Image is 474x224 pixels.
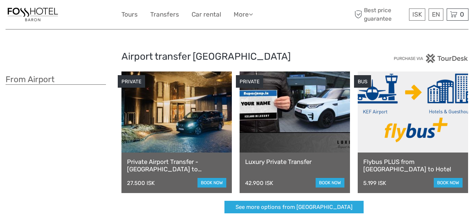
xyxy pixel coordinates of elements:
div: 42.900 ISK [245,180,273,186]
h3: From Airport [6,74,106,85]
img: 1355-f22f4eb0-fb05-4a92-9bea-b034c25151e6_logo_small.jpg [6,6,60,24]
a: See more options from [GEOGRAPHIC_DATA] [224,201,364,214]
a: Car rental [192,9,221,20]
div: PRIVATE [118,75,145,88]
div: BUS [354,75,371,88]
a: Private Airport Transfer - [GEOGRAPHIC_DATA] to [GEOGRAPHIC_DATA] [127,158,226,173]
img: PurchaseViaTourDesk.png [394,54,468,63]
a: Tours [121,9,138,20]
a: book now [316,178,344,188]
div: 27.500 ISK [127,180,155,186]
a: book now [434,178,463,188]
h2: Airport transfer [GEOGRAPHIC_DATA] [121,51,353,63]
a: Luxury Private Transfer [245,158,344,165]
div: EN [429,8,443,21]
div: PRIVATE [236,75,263,88]
span: Best price guarantee [353,6,408,22]
a: book now [197,178,226,188]
a: Transfers [150,9,179,20]
a: More [234,9,253,20]
span: ISK [412,11,422,18]
span: 0 [459,11,465,18]
div: 5.199 ISK [363,180,386,186]
a: Flybus PLUS from [GEOGRAPHIC_DATA] to Hotel [363,158,463,173]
